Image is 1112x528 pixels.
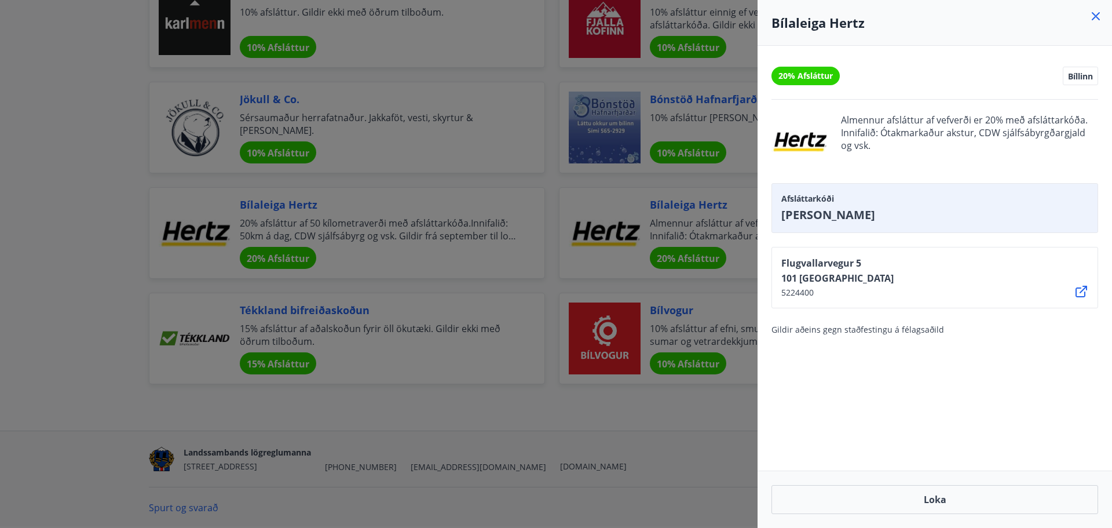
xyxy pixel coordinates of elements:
span: Almennur afsláttur af vefverði er 20% með afsláttarkóða. Innifalið: Ótakmarkaður akstur, CDW sjál... [841,114,1098,169]
span: [PERSON_NAME] [781,207,1088,223]
h4: Bílaleiga Hertz [771,14,1098,31]
span: Bíllinn [1068,71,1093,81]
span: 101 [GEOGRAPHIC_DATA] [781,272,894,285]
span: Gildir aðeins gegn staðfestingu á félagsaðild [771,324,944,335]
button: Loka [771,485,1098,514]
span: Afsláttarkóði [781,193,1088,205]
span: Flugvallarvegur 5 [781,257,894,270]
span: 20% Afsláttur [778,70,833,82]
span: 5224400 [781,287,894,298]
